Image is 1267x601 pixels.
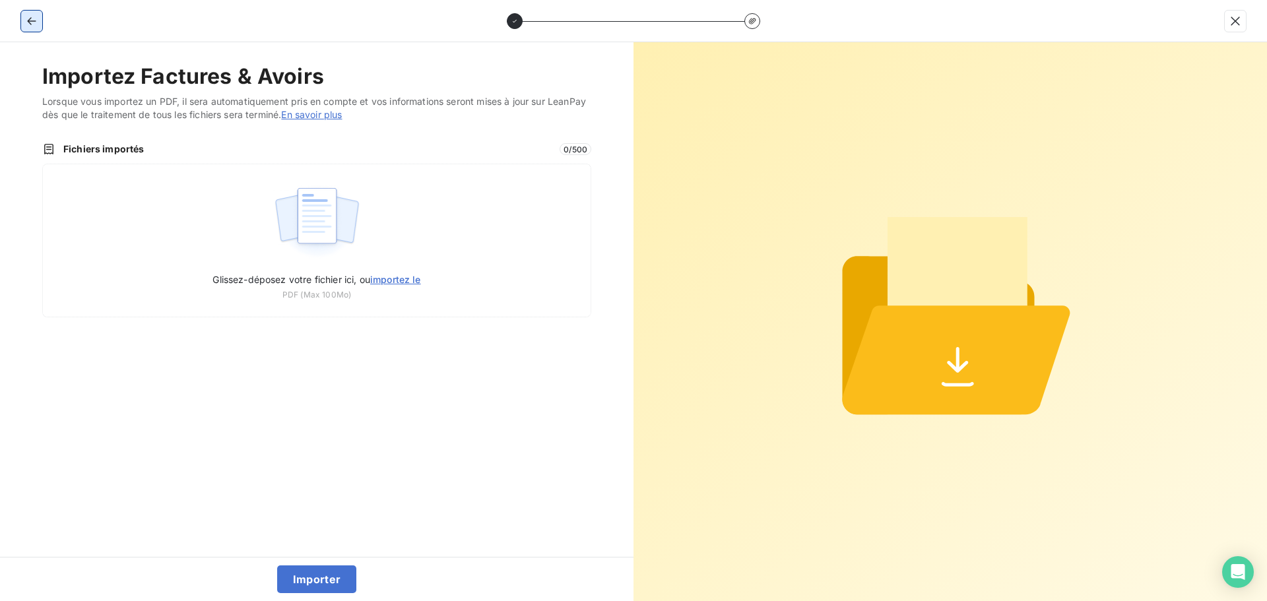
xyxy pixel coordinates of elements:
span: Fichiers importés [63,142,552,156]
span: importez le [370,274,421,285]
span: PDF (Max 100Mo) [282,289,351,301]
button: Importer [277,565,357,593]
span: 0 / 500 [560,143,591,155]
div: Open Intercom Messenger [1222,556,1254,588]
a: En savoir plus [281,109,342,120]
span: Lorsque vous importez un PDF, il sera automatiquement pris en compte et vos informations seront m... [42,95,591,121]
img: illustration [273,180,361,265]
span: Glissez-déposez votre fichier ici, ou [212,274,420,285]
h2: Importez Factures & Avoirs [42,63,591,90]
